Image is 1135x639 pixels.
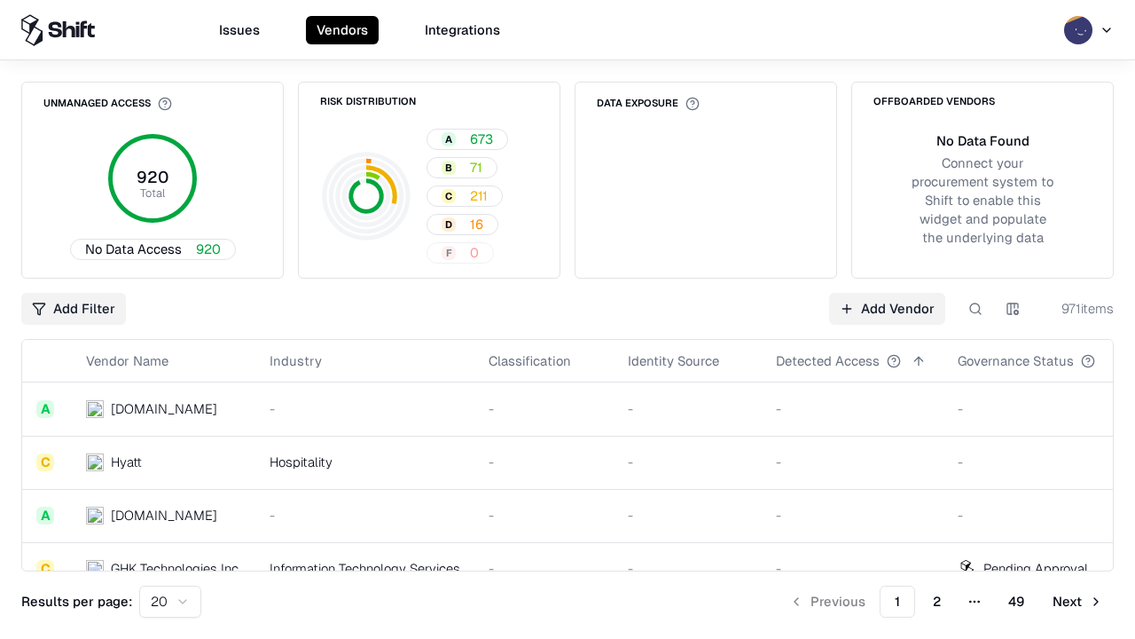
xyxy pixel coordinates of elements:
[36,400,54,418] div: A
[776,399,929,418] div: -
[470,130,493,148] span: 673
[628,399,748,418] div: -
[442,132,456,146] div: A
[111,453,142,471] div: Hyatt
[270,351,322,370] div: Industry
[489,351,571,370] div: Classification
[196,240,221,258] span: 920
[427,129,508,150] button: A673
[111,506,217,525] div: [DOMAIN_NAME]
[958,399,1123,418] div: -
[597,97,700,111] div: Data Exposure
[320,97,416,106] div: Risk Distribution
[628,506,748,525] div: -
[36,507,54,525] div: A
[873,97,995,106] div: Offboarded Vendors
[470,215,483,233] span: 16
[1043,299,1114,318] div: 971 items
[270,453,460,471] div: Hospitality
[489,559,599,578] div: -
[442,217,456,232] div: D
[958,453,1123,471] div: -
[208,16,270,44] button: Issues
[86,400,104,418] img: intrado.com
[628,351,719,370] div: Identity Source
[880,586,915,618] button: 1
[1042,586,1114,618] button: Next
[86,351,168,370] div: Vendor Name
[628,559,748,578] div: -
[270,559,460,578] div: Information Technology Services
[86,454,104,471] img: Hyatt
[489,506,599,525] div: -
[36,454,54,471] div: C
[470,158,482,177] span: 71
[137,167,168,187] tspan: 920
[140,185,165,201] tspan: Total
[43,97,172,111] div: Unmanaged Access
[21,293,126,325] button: Add Filter
[427,214,498,235] button: D16
[111,399,217,418] div: [DOMAIN_NAME]
[427,157,497,178] button: B71
[958,506,1123,525] div: -
[909,154,1056,248] div: Connect your procurement system to Shift to enable this widget and populate the underlying data
[489,399,599,418] div: -
[427,185,503,207] button: C211
[628,453,748,471] div: -
[36,560,54,578] div: C
[776,506,929,525] div: -
[111,559,241,578] div: GHK Technologies Inc.
[470,186,488,205] span: 211
[489,453,599,471] div: -
[829,293,945,325] a: Add Vendor
[86,507,104,525] img: primesec.co.il
[414,16,511,44] button: Integrations
[936,131,1029,150] div: No Data Found
[21,592,132,611] p: Results per page:
[442,189,456,203] div: C
[776,453,929,471] div: -
[86,560,104,578] img: GHK Technologies Inc.
[306,16,379,44] button: Vendors
[779,586,1114,618] nav: pagination
[85,240,182,258] span: No Data Access
[270,506,460,525] div: -
[70,239,236,260] button: No Data Access920
[958,351,1074,370] div: Governance Status
[919,586,955,618] button: 2
[270,399,460,418] div: -
[776,559,929,578] div: -
[983,559,1088,578] div: Pending Approval
[776,351,880,370] div: Detected Access
[994,586,1038,618] button: 49
[442,161,456,175] div: B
